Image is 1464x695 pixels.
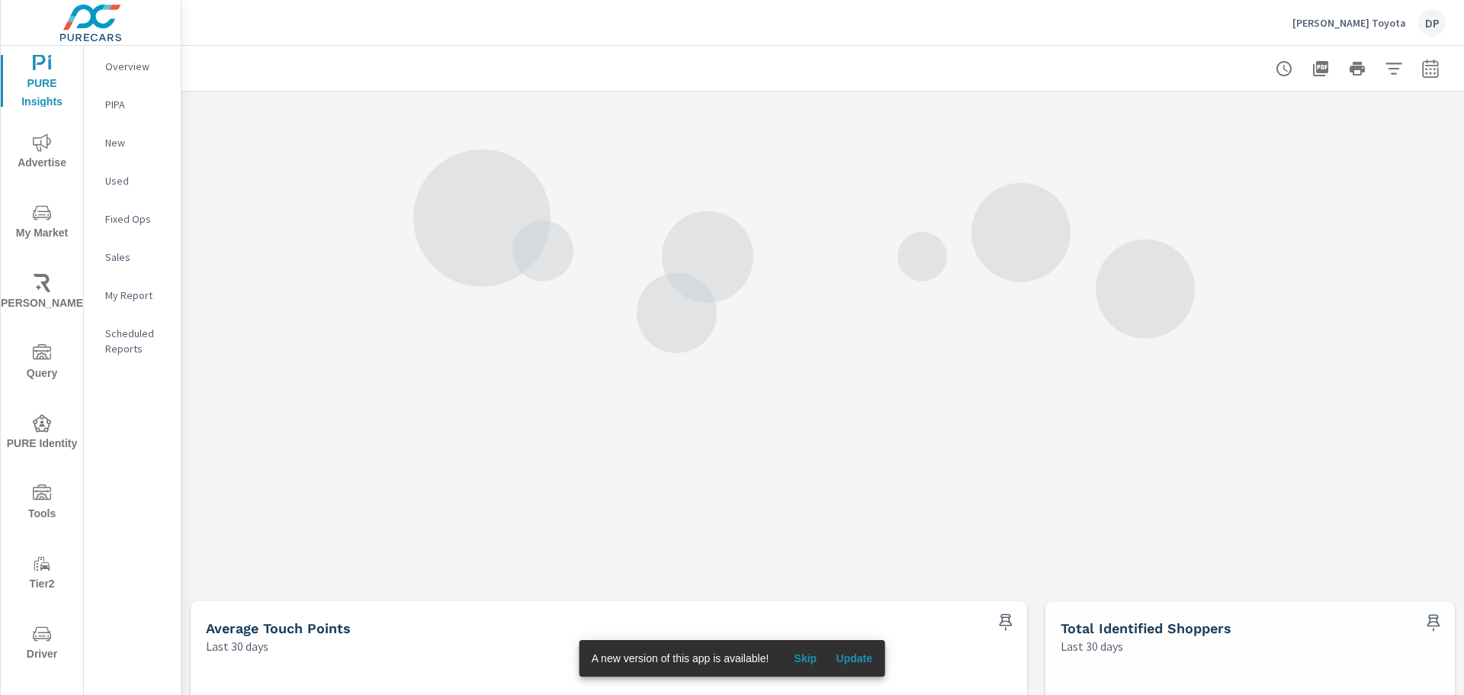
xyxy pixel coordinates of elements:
span: A new version of this app is available! [592,652,769,664]
p: Last 30 days [1061,637,1123,655]
p: [PERSON_NAME] Toyota [1292,16,1406,30]
span: Query [5,344,79,383]
span: PURE Identity [5,414,79,453]
span: PURE Insights [5,54,79,111]
h5: Average Touch Points [206,620,351,636]
p: Overview [105,59,169,74]
span: Update [836,652,872,665]
span: Driver [5,625,79,664]
span: My Market [5,204,79,243]
div: PIPA [84,93,181,116]
h5: Total Identified Shoppers [1061,620,1231,636]
span: Save this to your personalized report [994,610,1018,635]
button: Update [830,646,878,671]
button: Apply Filters [1379,53,1409,84]
p: Sales [105,249,169,265]
span: [PERSON_NAME] [5,274,79,313]
div: Sales [84,246,181,269]
span: Advertise [5,134,79,172]
button: Select Date Range [1415,53,1446,84]
button: "Export Report to PDF" [1305,53,1336,84]
p: Last 30 days [206,637,268,655]
button: Skip [781,646,830,671]
p: Fixed Ops [105,211,169,227]
div: Scheduled Reports [84,322,181,360]
p: PIPA [105,97,169,112]
p: New [105,135,169,150]
div: Overview [84,55,181,78]
div: My Report [84,284,181,307]
div: DP [1418,9,1446,37]
p: Used [105,173,169,188]
span: Tools [5,484,79,523]
div: Fixed Ops [84,208,181,230]
div: New [84,131,181,154]
p: Scheduled Reports [105,326,169,356]
p: My Report [105,288,169,303]
span: Skip [787,652,823,665]
div: Used [84,169,181,192]
button: Print Report [1342,53,1372,84]
span: Save this to your personalized report [1421,610,1446,635]
span: Tier2 [5,555,79,594]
